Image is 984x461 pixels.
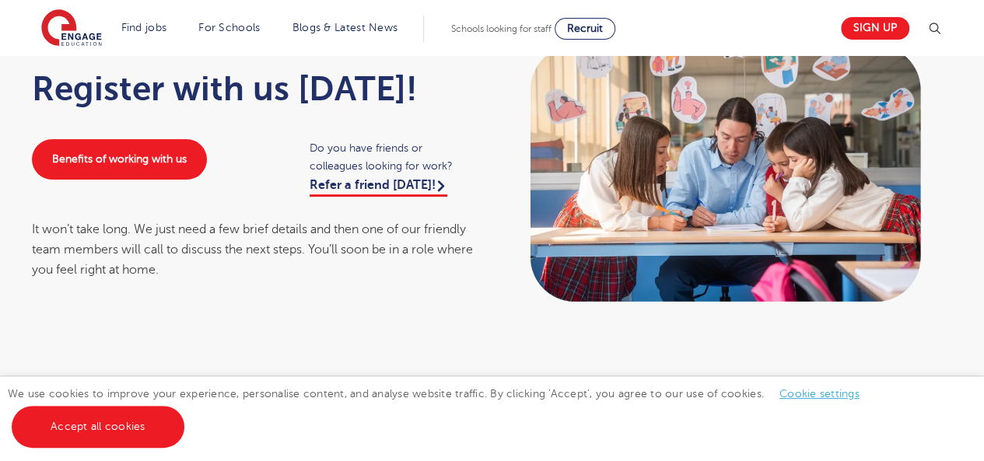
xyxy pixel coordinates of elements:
[41,9,102,48] img: Engage Education
[198,22,260,33] a: For Schools
[310,178,447,197] a: Refer a friend [DATE]!
[779,388,860,400] a: Cookie settings
[567,23,603,34] span: Recruit
[8,388,875,432] span: We use cookies to improve your experience, personalise content, and analyse website traffic. By c...
[32,219,477,281] div: It won’t take long. We just need a few brief details and then one of our friendly team members wi...
[841,17,909,40] a: Sign up
[310,139,477,175] span: Do you have friends or colleagues looking for work?
[292,22,398,33] a: Blogs & Latest News
[32,69,477,108] h1: Register with us [DATE]!
[451,23,552,34] span: Schools looking for staff
[555,18,615,40] a: Recruit
[12,406,184,448] a: Accept all cookies
[32,139,207,180] a: Benefits of working with us
[121,22,167,33] a: Find jobs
